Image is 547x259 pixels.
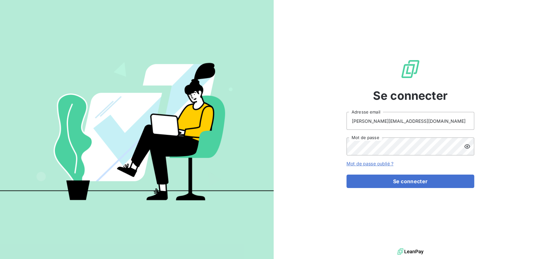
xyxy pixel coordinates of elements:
[346,175,474,188] button: Se connecter
[373,87,448,104] span: Se connecter
[397,247,423,256] img: logo
[346,112,474,130] input: placeholder
[400,59,421,79] img: Logo LeanPay
[346,161,393,166] a: Mot de passe oublié ?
